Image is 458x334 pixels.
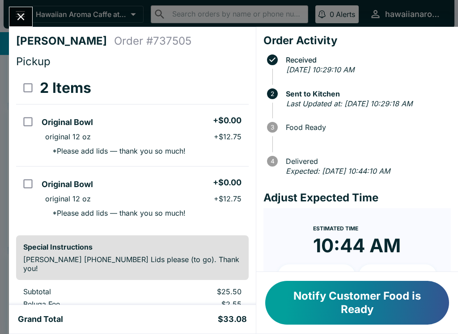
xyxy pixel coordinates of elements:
h5: Original Bowl [42,179,93,190]
button: + 20 [359,264,437,287]
p: + $12.75 [214,194,242,203]
span: Received [281,56,451,64]
h4: Order # 737505 [114,34,191,48]
span: Sent to Kitchen [281,90,451,98]
em: [DATE] 10:29:10 AM [286,65,354,74]
p: Beluga Fee [23,300,139,309]
h3: 2 Items [40,79,91,97]
h5: + $0.00 [213,115,242,126]
p: * Please add lids — thank you so much! [45,209,186,217]
table: orders table [16,72,249,228]
h5: Original Bowl [42,117,93,128]
p: + $12.75 [214,132,242,141]
span: Food Ready [281,123,451,131]
h5: + $0.00 [213,177,242,188]
em: Last Updated at: [DATE] 10:29:18 AM [286,99,412,108]
time: 10:44 AM [313,234,401,257]
button: + 10 [278,264,356,287]
text: 2 [271,90,274,97]
button: Close [9,7,32,26]
h5: Grand Total [18,314,63,325]
h5: $33.08 [218,314,247,325]
h4: Adjust Expected Time [263,191,451,205]
p: * Please add lids — thank you so much! [45,146,186,155]
p: original 12 oz [45,132,91,141]
h4: Order Activity [263,34,451,47]
text: 3 [271,124,274,131]
span: Estimated Time [313,225,358,232]
p: [PERSON_NAME] [PHONE_NUMBER] Lids please (to go). Thank you! [23,255,242,273]
span: Pickup [16,55,51,68]
h6: Special Instructions [23,242,242,251]
button: Notify Customer Food is Ready [265,281,449,325]
span: Delivered [281,157,451,165]
p: $2.55 [153,300,241,309]
p: Subtotal [23,287,139,296]
p: $25.50 [153,287,241,296]
em: Expected: [DATE] 10:44:10 AM [286,167,390,175]
h4: [PERSON_NAME] [16,34,114,48]
text: 4 [270,158,274,165]
p: original 12 oz [45,194,91,203]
